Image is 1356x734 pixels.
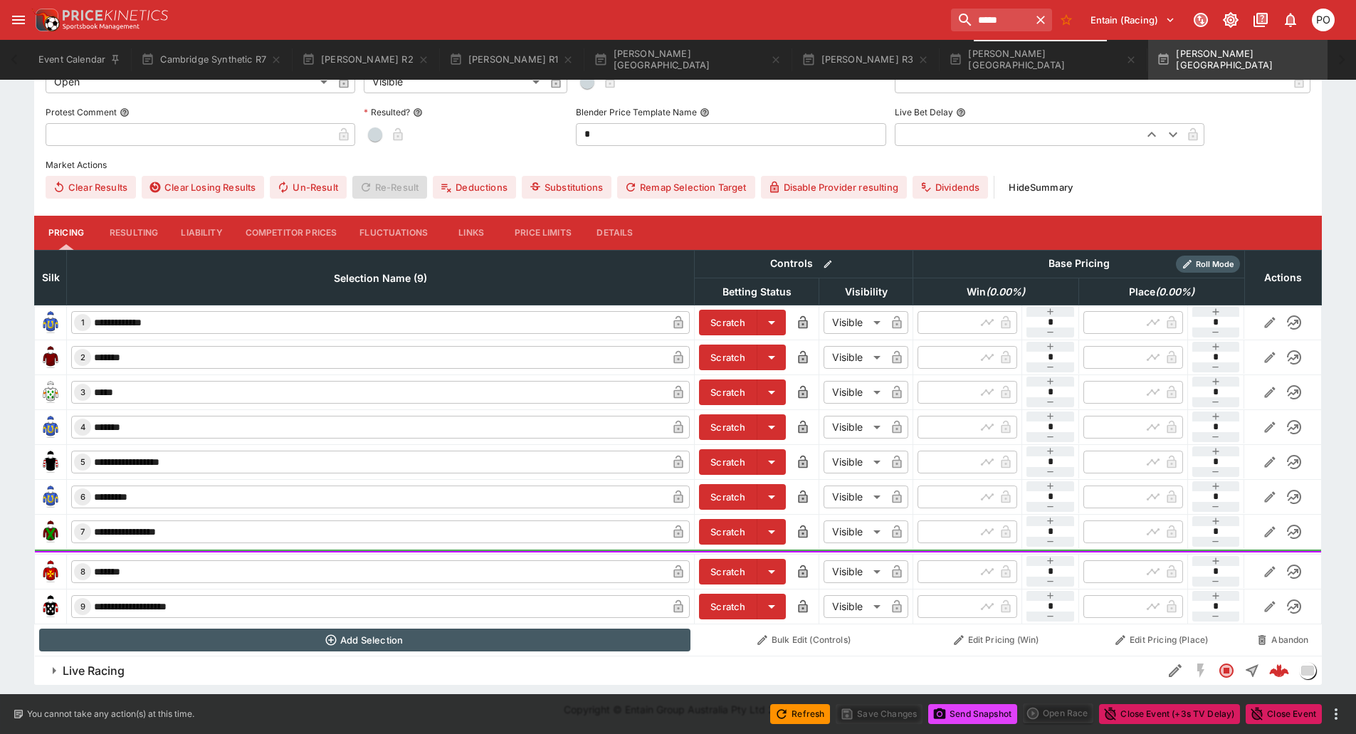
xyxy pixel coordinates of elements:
p: Protest Comment [46,106,117,118]
button: Close Event [1246,704,1322,724]
button: [PERSON_NAME][GEOGRAPHIC_DATA] [940,40,1145,80]
button: SGM Disabled [1188,658,1214,683]
img: runner 2 [39,346,62,369]
button: Add Selection [39,629,690,651]
div: Philip OConnor [1312,9,1335,31]
input: search [951,9,1029,31]
button: Scratch [699,379,757,405]
button: Pricing [34,216,98,250]
button: Competitor Prices [234,216,349,250]
span: 3 [78,387,88,397]
div: 9f345612-aa5d-42e1-899f-55b27e24c610 [1269,661,1289,681]
button: open drawer [6,7,31,33]
p: You cannot take any action(s) at this time. [27,708,194,720]
button: Scratch [699,594,757,619]
img: PriceKinetics [63,10,168,21]
th: Actions [1244,250,1321,305]
em: ( 0.00 %) [1155,283,1194,300]
span: Betting Status [707,283,807,300]
svg: Closed [1218,662,1235,679]
img: PriceKinetics Logo [31,6,60,34]
button: Dividends [913,176,988,199]
button: No Bookmarks [1055,9,1078,31]
button: Cambridge Synthetic R7 [132,40,290,80]
span: Visibility [829,283,903,300]
button: Scratch [699,484,757,510]
div: liveracing [1299,662,1316,679]
span: Place(0.00%) [1113,283,1210,300]
button: Deductions [433,176,516,199]
button: Scratch [699,414,757,440]
button: Live Bet Delay [956,108,966,117]
span: 5 [78,457,88,467]
button: Resulted? [413,108,423,117]
img: runner 9 [39,595,62,618]
div: Visible [824,486,885,508]
button: Event Calendar [30,40,130,80]
div: Visible [364,70,545,93]
button: HideSummary [1000,176,1081,199]
button: Abandon [1249,629,1317,651]
span: 4 [78,422,88,432]
button: Edit Detail [1162,658,1188,683]
img: logo-cerberus--red.svg [1269,661,1289,681]
img: runner 1 [39,311,62,334]
button: [PERSON_NAME][GEOGRAPHIC_DATA] [585,40,790,80]
img: Sportsbook Management [63,23,140,30]
button: Resulting [98,216,169,250]
button: more [1328,706,1345,723]
th: Controls [695,250,913,278]
div: split button [1023,703,1093,723]
button: [PERSON_NAME] R2 [293,40,438,80]
button: Blender Price Template Name [700,108,710,117]
img: runner 5 [39,451,62,473]
button: Closed [1214,658,1239,683]
button: Edit Pricing (Win) [918,629,1075,651]
button: Send Snapshot [928,704,1017,724]
button: Disable Provider resulting [761,176,907,199]
button: Protest Comment [120,108,130,117]
button: Refresh [770,704,830,724]
img: liveracing [1300,663,1315,678]
button: Un-Result [270,176,346,199]
button: Details [583,216,647,250]
button: Clear Losing Results [142,176,264,199]
img: runner 4 [39,416,62,439]
button: Bulk Edit (Controls) [699,629,909,651]
div: Visible [824,595,885,618]
th: Silk [35,250,67,305]
p: Blender Price Template Name [576,106,697,118]
img: runner 3 [39,381,62,404]
button: Notifications [1278,7,1303,33]
div: Visible [824,381,885,404]
span: Selection Name (9) [318,270,443,287]
button: Connected to PK [1188,7,1214,33]
span: 9 [78,602,88,612]
label: Market Actions [46,154,1310,176]
a: 9f345612-aa5d-42e1-899f-55b27e24c610 [1265,656,1293,685]
img: runner 8 [39,560,62,583]
button: Substitutions [522,176,611,199]
button: Close Event (+3s TV Delay) [1099,704,1240,724]
span: 6 [78,492,88,502]
img: runner 7 [39,520,62,543]
button: Clear Results [46,176,136,199]
button: Straight [1239,658,1265,683]
span: Roll Mode [1190,258,1240,271]
button: Scratch [699,559,757,584]
div: Visible [824,311,885,334]
button: Scratch [699,345,757,370]
button: Bulk edit [819,255,837,273]
em: ( 0.00 %) [986,283,1025,300]
div: Visible [824,451,885,473]
button: Liability [169,216,233,250]
span: Re-Result [352,176,427,199]
button: Remap Selection Target [617,176,755,199]
div: Visible [824,346,885,369]
div: Show/hide Price Roll mode configuration. [1176,256,1240,273]
button: Fluctuations [348,216,439,250]
span: Win(0.00%) [951,283,1041,300]
div: Visible [824,520,885,543]
button: [PERSON_NAME] R1 [441,40,583,80]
